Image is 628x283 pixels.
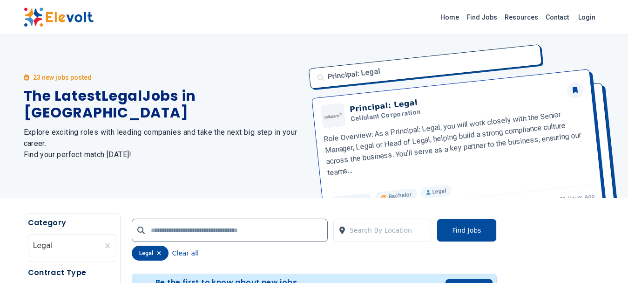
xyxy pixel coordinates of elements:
img: Elevolt [24,7,94,27]
a: Resources [501,10,542,25]
button: Clear all [172,246,199,261]
a: Login [573,8,601,27]
h5: Contract Type [28,267,116,278]
p: 23 new jobs posted [33,73,92,82]
a: Find Jobs [463,10,501,25]
div: legal [132,246,169,261]
a: Home [437,10,463,25]
button: Find Jobs [437,219,496,242]
a: Contact [542,10,573,25]
h1: The Latest Legal Jobs in [GEOGRAPHIC_DATA] [24,88,303,121]
h2: Explore exciting roles with leading companies and take the next big step in your career. Find you... [24,127,303,160]
h5: Category [28,217,116,228]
